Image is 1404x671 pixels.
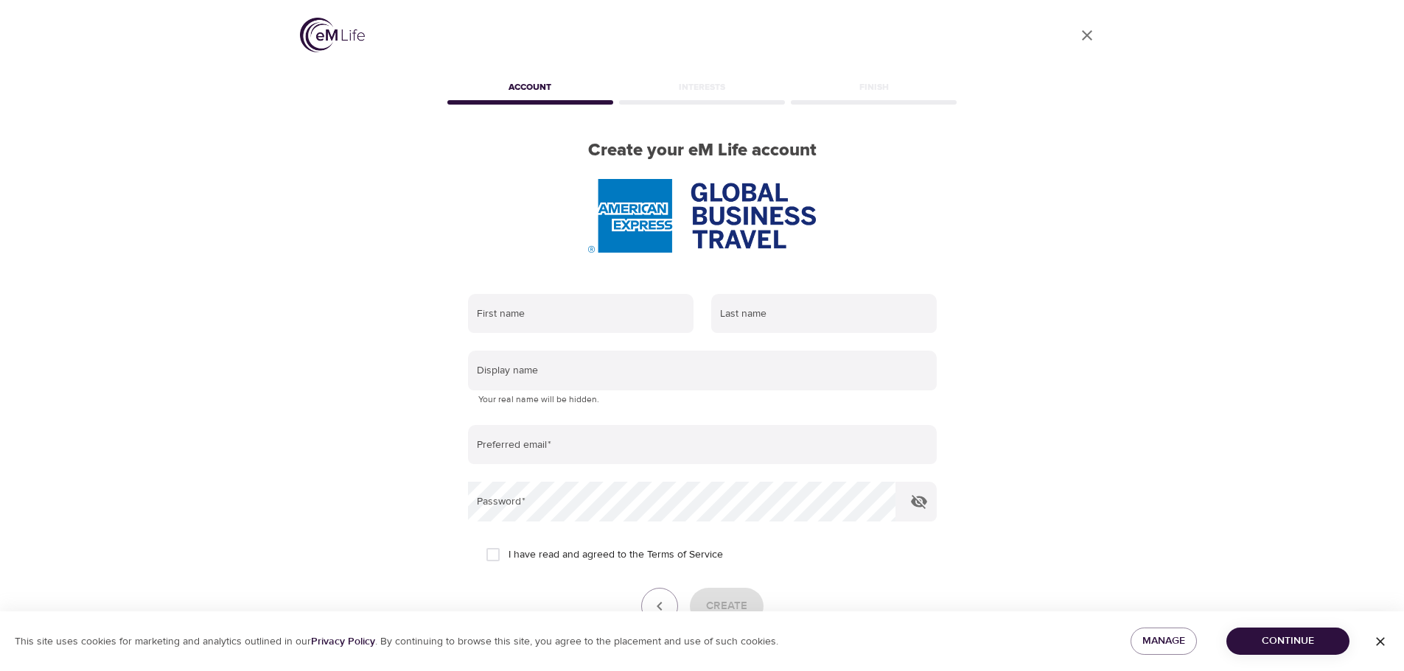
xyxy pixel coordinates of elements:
[509,547,723,563] span: I have read and agreed to the
[1069,18,1105,53] a: close
[588,179,815,253] img: AmEx%20GBT%20logo.png
[300,18,365,52] img: logo
[1226,628,1349,655] button: Continue
[311,635,375,648] a: Privacy Policy
[1142,632,1185,650] span: Manage
[1238,632,1338,650] span: Continue
[444,140,960,161] h2: Create your eM Life account
[1131,628,1197,655] button: Manage
[478,393,926,407] p: Your real name will be hidden.
[647,547,723,563] a: Terms of Service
